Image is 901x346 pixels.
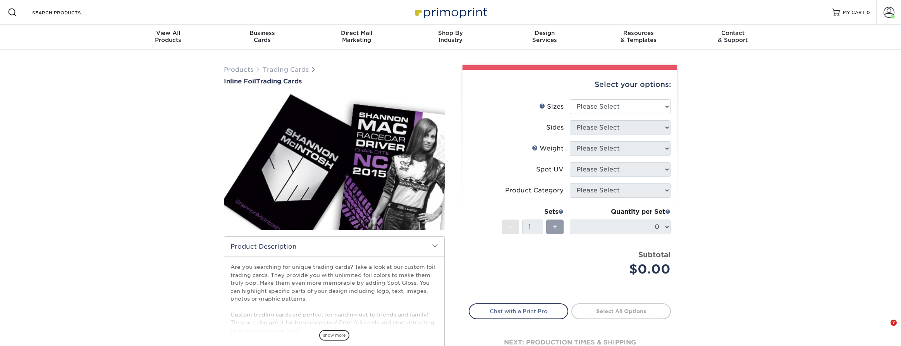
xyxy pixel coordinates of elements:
div: $0.00 [576,260,671,279]
a: Direct MailMarketing [310,25,404,50]
span: 7 [891,320,897,326]
span: show more [319,330,349,341]
a: Trading Cards [263,66,309,73]
div: Cards [215,29,310,43]
span: View All [121,29,215,36]
img: Inline Foil 01 [224,86,445,239]
div: & Support [686,29,780,43]
div: Marketing [310,29,404,43]
span: 0 [867,10,870,15]
div: Weight [532,144,564,153]
span: MY CART [843,9,865,16]
span: Design [497,29,591,36]
a: Shop ByIndustry [404,25,498,50]
a: Chat with a Print Pro [469,303,568,319]
a: Products [224,66,253,73]
a: BusinessCards [215,25,310,50]
div: & Templates [591,29,686,43]
h1: Trading Cards [224,78,445,85]
strong: Subtotal [638,250,671,259]
a: Inline FoilTrading Cards [224,78,445,85]
div: Sides [546,123,564,132]
span: Contact [686,29,780,36]
iframe: Intercom live chat [875,320,893,338]
div: Spot UV [536,165,564,174]
a: DesignServices [497,25,591,50]
a: Contact& Support [686,25,780,50]
div: Sets [502,207,564,216]
span: Resources [591,29,686,36]
div: Services [497,29,591,43]
a: Resources& Templates [591,25,686,50]
span: Direct Mail [310,29,404,36]
div: Products [121,29,215,43]
div: Sizes [539,102,564,111]
div: Select your options: [469,70,671,99]
div: Industry [404,29,498,43]
div: Product Category [505,186,564,195]
span: Business [215,29,310,36]
a: Select All Options [571,303,671,319]
p: Are you searching for unique trading cards? Take a look at our custom foil trading cards. They pr... [230,263,438,334]
input: SEARCH PRODUCTS..... [31,8,107,17]
h2: Product Description [224,237,444,256]
span: + [552,221,557,233]
img: Primoprint [412,4,489,21]
span: Inline Foil [224,78,256,85]
div: Quantity per Set [570,207,671,216]
span: - [509,221,512,233]
span: Shop By [404,29,498,36]
a: View AllProducts [121,25,215,50]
